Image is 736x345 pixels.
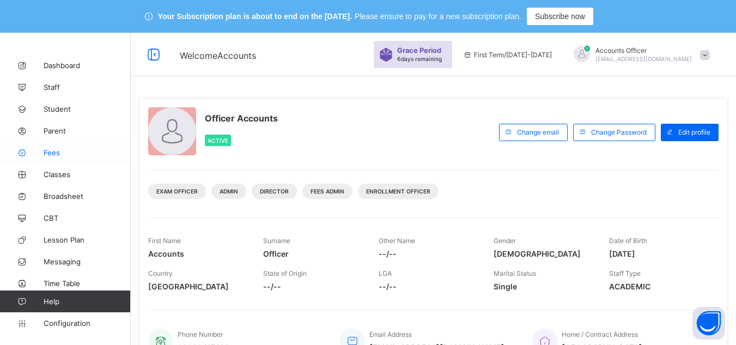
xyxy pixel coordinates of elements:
span: --/-- [379,282,477,291]
span: Welcome Accounts [180,50,256,61]
span: 6 days remaining [397,56,442,62]
span: Messaging [44,257,131,266]
span: Change email [517,128,559,136]
img: sticker-purple.71386a28dfed39d6af7621340158ba97.svg [379,48,393,62]
div: AccountsOfficer [563,46,715,64]
span: First Name [148,237,181,245]
span: Active [208,137,228,144]
span: Help [44,297,130,306]
span: Fees [44,148,131,157]
span: Subscribe now [535,12,585,21]
span: [DATE] [609,249,708,258]
span: Surname [263,237,290,245]
span: Broadsheet [44,192,131,201]
span: Date of Birth [609,237,647,245]
span: [DEMOGRAPHIC_DATA] [494,249,592,258]
span: Staff Type [609,269,641,277]
span: Phone Number [178,330,223,338]
button: Open asap [692,307,725,340]
span: Classes [44,170,131,179]
span: Change Password [591,128,647,136]
span: Other Name [379,237,415,245]
span: Edit profile [678,128,710,136]
span: Grace Period [397,46,441,55]
span: CBT [44,214,131,222]
span: Dashboard [44,61,131,70]
span: LGA [379,269,392,277]
span: Fees Admin [311,188,344,195]
span: session/term information [463,51,552,59]
span: Director [260,188,289,195]
span: Marital Status [494,269,536,277]
span: Accounts [148,249,247,258]
span: Student [44,105,131,113]
span: --/-- [379,249,477,258]
span: Officer Accounts [205,113,278,124]
span: Admin [220,188,238,195]
span: Enrollment Officer [366,188,430,195]
span: Parent [44,126,131,135]
span: Officer [263,249,362,258]
span: Country [148,269,173,277]
span: Gender [494,237,516,245]
span: [EMAIL_ADDRESS][DOMAIN_NAME] [595,56,692,62]
span: [GEOGRAPHIC_DATA] [148,282,247,291]
span: Lesson Plan [44,235,131,244]
span: Accounts Officer [595,46,692,55]
span: Home / Contract Address [562,330,638,338]
span: Single [494,282,592,291]
span: Email Address [369,330,412,338]
span: State of Origin [263,269,307,277]
span: Configuration [44,319,130,328]
span: Time Table [44,279,131,288]
span: Exam Officer [156,188,198,195]
span: ACADEMIC [609,282,708,291]
span: --/-- [263,282,362,291]
span: Please ensure to pay for a new subscription plan. [355,12,521,21]
span: Staff [44,83,131,92]
span: Your Subscription plan is about to end on the [DATE]. [158,12,352,21]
